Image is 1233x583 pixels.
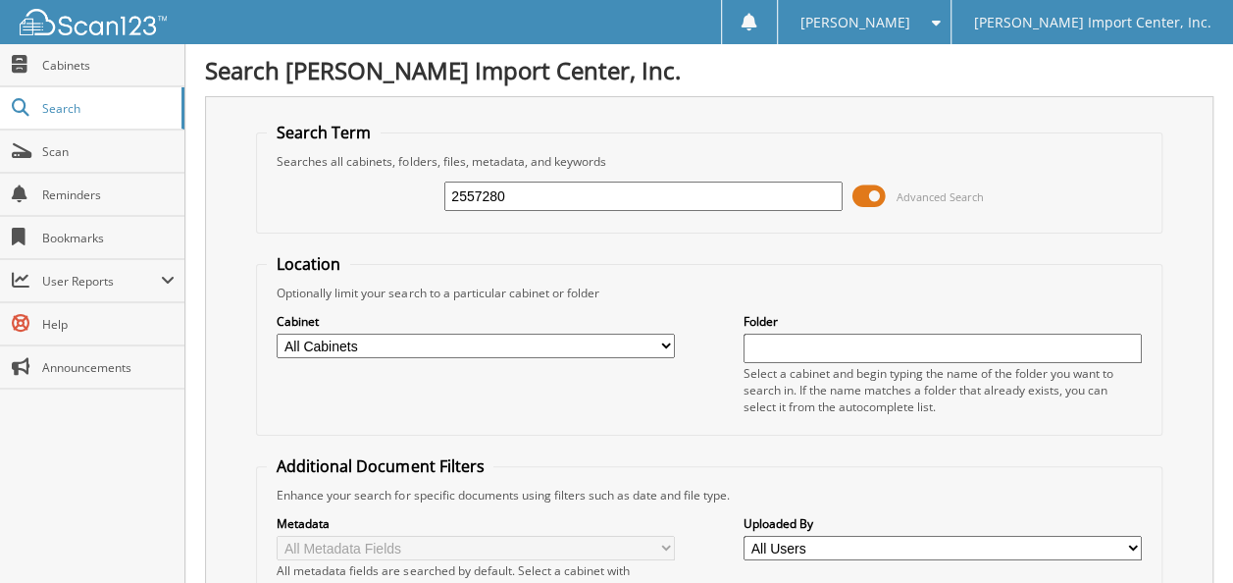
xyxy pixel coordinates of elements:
[205,54,1213,86] h1: Search [PERSON_NAME] Import Center, Inc.
[42,143,175,160] span: Scan
[42,359,175,376] span: Announcements
[42,57,175,74] span: Cabinets
[20,9,167,35] img: scan123-logo-white.svg
[42,100,172,117] span: Search
[42,230,175,246] span: Bookmarks
[744,365,1142,415] div: Select a cabinet and begin typing the name of the folder you want to search in. If the name match...
[267,153,1151,170] div: Searches all cabinets, folders, files, metadata, and keywords
[42,316,175,333] span: Help
[267,487,1151,503] div: Enhance your search for specific documents using filters such as date and file type.
[277,515,675,532] label: Metadata
[277,313,675,330] label: Cabinet
[973,17,1210,28] span: [PERSON_NAME] Import Center, Inc.
[267,253,350,275] legend: Location
[744,515,1142,532] label: Uploaded By
[42,186,175,203] span: Reminders
[799,17,909,28] span: [PERSON_NAME]
[897,189,984,204] span: Advanced Search
[267,455,493,477] legend: Additional Document Filters
[42,273,161,290] span: User Reports
[744,313,1142,330] label: Folder
[267,122,381,143] legend: Search Term
[1135,489,1233,583] iframe: Chat Widget
[267,285,1151,301] div: Optionally limit your search to a particular cabinet or folder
